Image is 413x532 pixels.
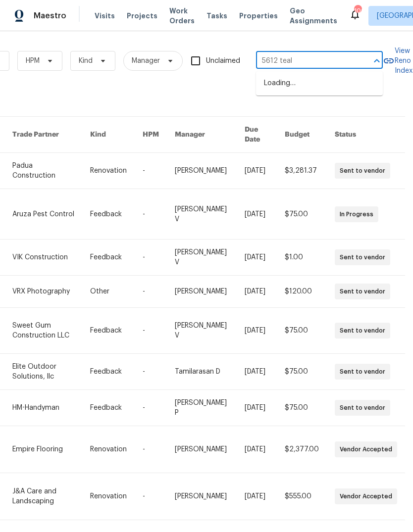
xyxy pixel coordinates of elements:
td: [PERSON_NAME] V [167,308,237,354]
th: Budget [277,117,327,153]
td: Padua Construction [4,153,82,189]
th: Due Date [237,117,277,153]
button: Close [370,54,384,68]
th: HPM [135,117,167,153]
span: Maestro [34,11,66,21]
td: [PERSON_NAME] [167,153,237,189]
td: Sweet Gum Construction LLC [4,308,82,354]
td: [PERSON_NAME] P [167,390,237,426]
span: Properties [239,11,278,21]
td: Tamilarasan D [167,354,237,390]
span: Kind [79,56,93,66]
td: HM-Handyman [4,390,82,426]
th: Kind [82,117,135,153]
td: - [135,390,167,426]
td: - [135,240,167,276]
span: Geo Assignments [290,6,337,26]
td: - [135,189,167,240]
th: Trade Partner [4,117,82,153]
span: Work Orders [169,6,195,26]
td: - [135,308,167,354]
td: - [135,354,167,390]
td: - [135,153,167,189]
td: Empire Flooring [4,426,82,473]
td: VRX Photography [4,276,82,308]
td: Feedback [82,354,135,390]
a: View Reno Index [383,46,413,76]
td: Other [82,276,135,308]
td: [PERSON_NAME] [167,426,237,473]
td: - [135,426,167,473]
td: - [135,276,167,308]
td: J&A Care and Landscaping [4,473,82,520]
td: Elite Outdoor Solutions, llc [4,354,82,390]
td: - [135,473,167,520]
div: Loading… [256,71,383,96]
th: Manager [167,117,237,153]
td: Renovation [82,153,135,189]
td: Renovation [82,473,135,520]
td: [PERSON_NAME] [167,473,237,520]
td: Aruza Pest Control [4,189,82,240]
span: HPM [26,56,40,66]
td: Feedback [82,390,135,426]
td: [PERSON_NAME] [167,276,237,308]
span: Visits [95,11,115,21]
td: Feedback [82,189,135,240]
span: Projects [127,11,157,21]
span: Tasks [206,12,227,19]
td: [PERSON_NAME] V [167,240,237,276]
span: Manager [132,56,160,66]
td: VIK Construction [4,240,82,276]
span: Unclaimed [206,56,240,66]
td: [PERSON_NAME] V [167,189,237,240]
input: Enter in an address [256,53,355,69]
td: Feedback [82,240,135,276]
td: Feedback [82,308,135,354]
td: Renovation [82,426,135,473]
th: Status [327,117,405,153]
div: 106 [354,6,361,16]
